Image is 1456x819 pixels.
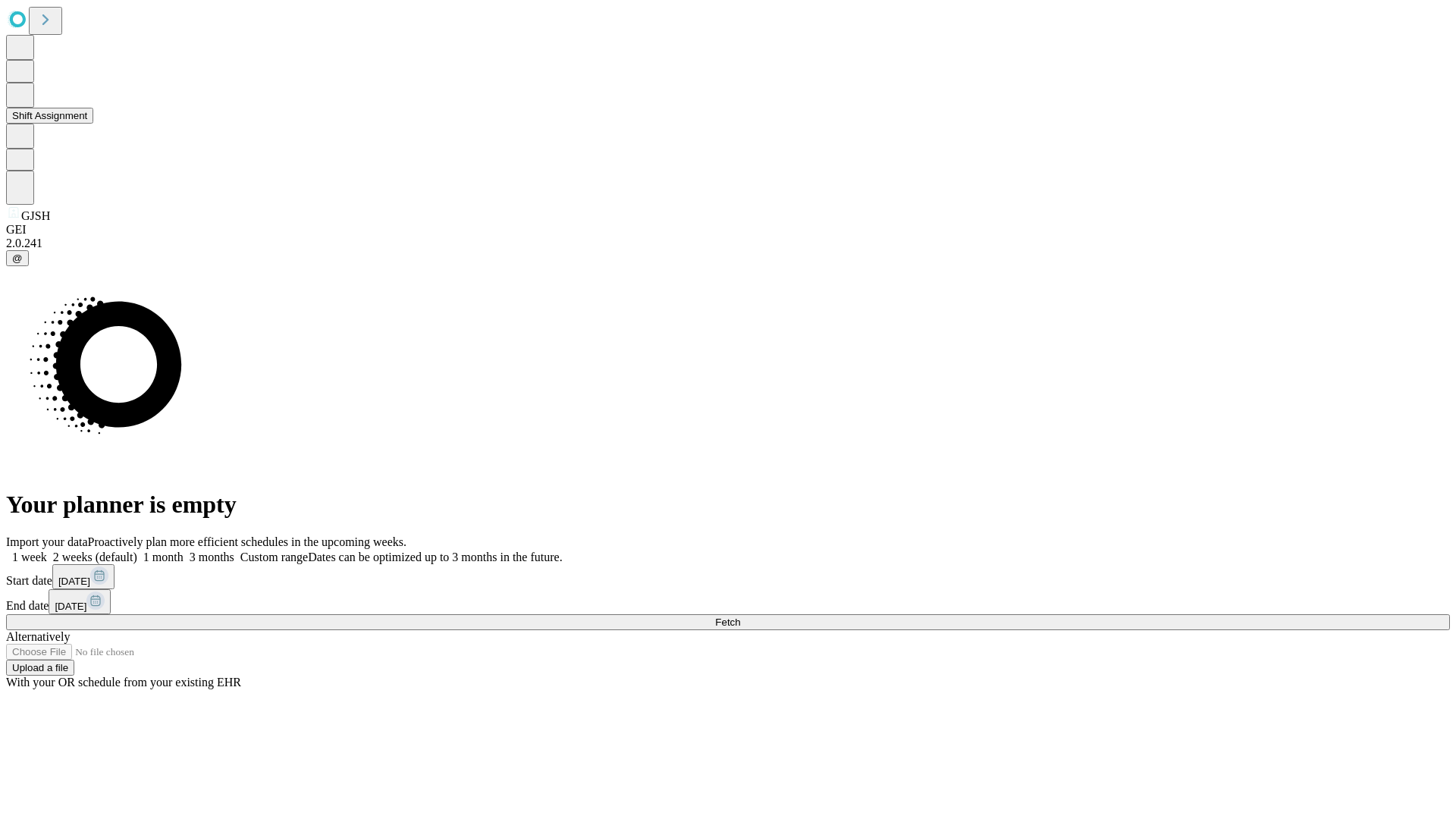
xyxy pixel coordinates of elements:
[308,551,562,563] span: Dates can be optimized up to 3 months in the future.
[49,589,111,614] button: [DATE]
[6,630,70,643] span: Alternatively
[6,564,1450,589] div: Start date
[12,551,47,563] span: 1 week
[143,551,184,563] span: 1 month
[53,551,137,563] span: 2 weeks (default)
[190,551,234,563] span: 3 months
[6,491,1450,519] h1: Your planner is empty
[6,223,1450,237] div: GEI
[6,589,1450,614] div: End date
[715,617,740,628] span: Fetch
[21,209,50,222] span: GJSH
[52,564,115,589] button: [DATE]
[88,535,406,548] span: Proactively plan more efficient schedules in the upcoming weeks.
[6,250,29,266] button: @
[6,237,1450,250] div: 2.0.241
[6,535,88,548] span: Import your data
[6,660,74,676] button: Upload a file
[6,108,93,124] button: Shift Assignment
[55,601,86,612] span: [DATE]
[240,551,308,563] span: Custom range
[12,253,23,264] span: @
[58,576,90,587] span: [DATE]
[6,676,241,689] span: With your OR schedule from your existing EHR
[6,614,1450,630] button: Fetch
